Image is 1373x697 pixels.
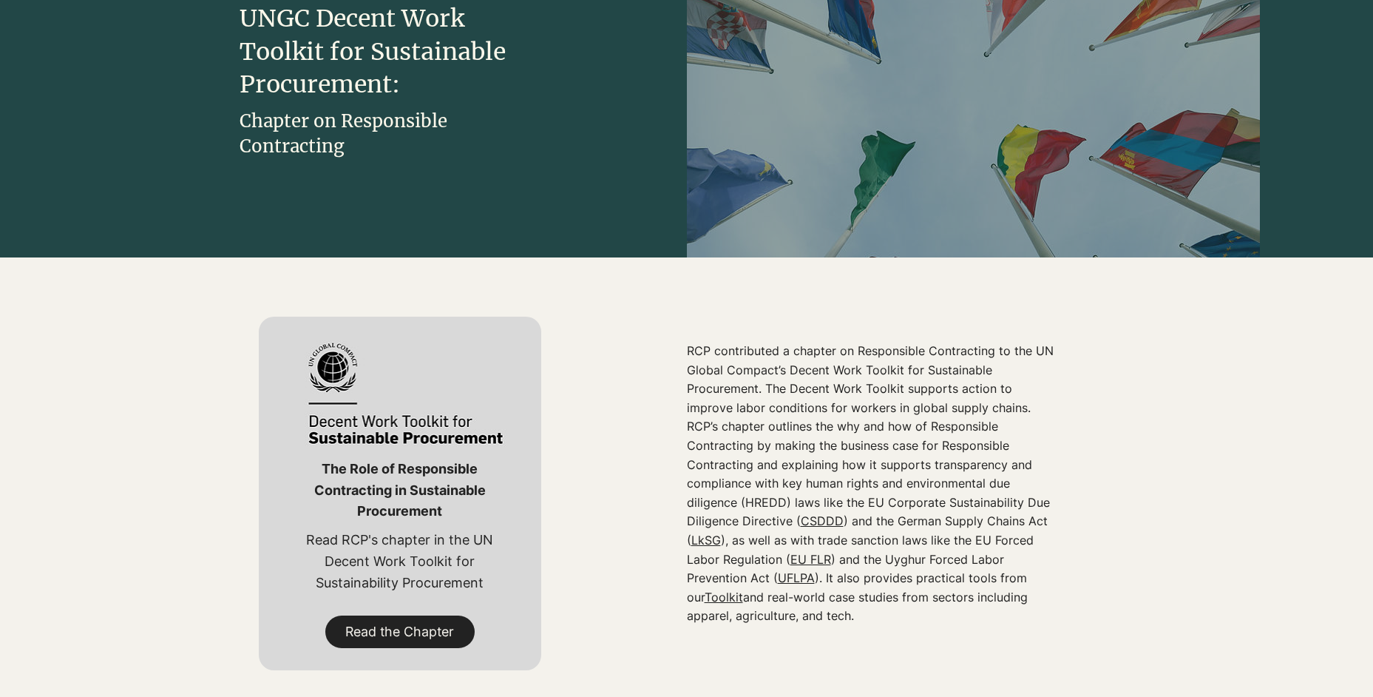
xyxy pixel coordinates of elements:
[240,4,506,100] span: UNGC Decent Work Toolkit for Sustainable Procurement:
[687,342,1060,626] p: RCP contributed a chapter on Responsible Contracting to the UN Global Compact’s Decent Work Toolk...
[705,590,743,605] a: Toolkit
[801,514,844,528] a: CSDDD
[790,552,831,567] a: EU FLR
[691,533,721,548] a: LkSG
[345,623,454,642] span: Read the Chapter
[287,340,512,451] img: UNGC_decent_work_logo_edited.jpg
[778,570,815,585] a: UFLPA
[240,110,447,158] span: Chapter on Responsible Contracting
[314,461,486,519] span: The Role of Responsible Contracting in Sustainable Procurement
[325,616,475,648] a: Read the Chapter
[306,532,493,590] span: Read RCP's chapter in the UN Decent Work Toolkit for Sustainability Procurement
